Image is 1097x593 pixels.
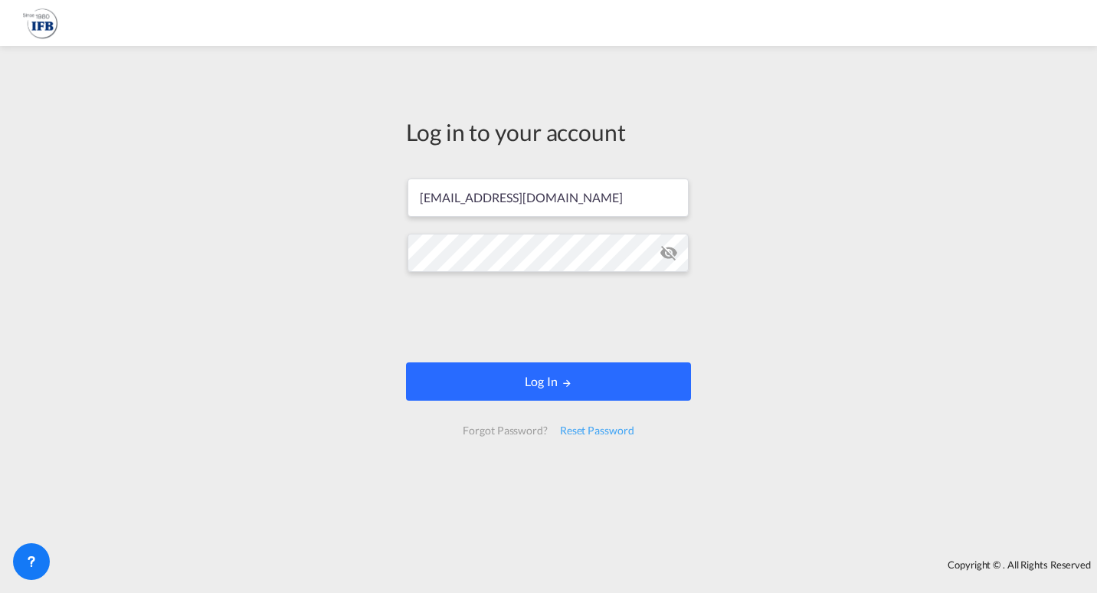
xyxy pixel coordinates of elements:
img: de31bbe0256b11eebba44b54815f083d.png [23,6,57,41]
md-icon: icon-eye-off [660,244,678,262]
div: Reset Password [554,417,640,444]
div: Log in to your account [406,116,691,148]
div: Forgot Password? [457,417,553,444]
button: LOGIN [406,362,691,401]
input: Enter email/phone number [408,179,689,217]
iframe: reCAPTCHA [432,287,665,347]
